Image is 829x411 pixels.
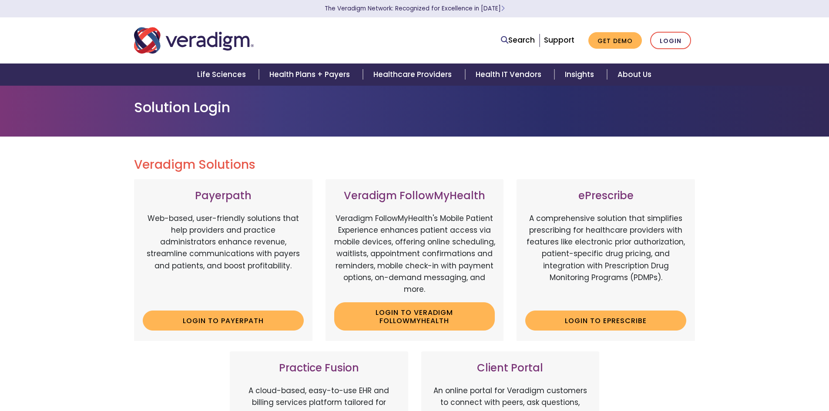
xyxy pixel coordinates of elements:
a: Support [544,35,574,45]
a: Get Demo [588,32,642,49]
img: Veradigm logo [134,26,254,55]
a: Health Plans + Payers [259,63,363,86]
p: Web-based, user-friendly solutions that help providers and practice administrators enhance revenu... [143,213,304,304]
a: Login [650,32,691,50]
a: Login to Payerpath [143,311,304,331]
a: Healthcare Providers [363,63,465,86]
h3: ePrescribe [525,190,686,202]
a: Search [501,34,535,46]
a: Login to ePrescribe [525,311,686,331]
span: Learn More [501,4,505,13]
a: Life Sciences [187,63,259,86]
h3: Payerpath [143,190,304,202]
a: Health IT Vendors [465,63,554,86]
a: Login to Veradigm FollowMyHealth [334,302,495,331]
h3: Practice Fusion [238,362,399,374]
h3: Veradigm FollowMyHealth [334,190,495,202]
a: The Veradigm Network: Recognized for Excellence in [DATE]Learn More [325,4,505,13]
p: Veradigm FollowMyHealth's Mobile Patient Experience enhances patient access via mobile devices, o... [334,213,495,295]
h1: Solution Login [134,99,695,116]
a: About Us [607,63,662,86]
h2: Veradigm Solutions [134,157,695,172]
a: Insights [554,63,607,86]
p: A comprehensive solution that simplifies prescribing for healthcare providers with features like ... [525,213,686,304]
h3: Client Portal [430,362,591,374]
